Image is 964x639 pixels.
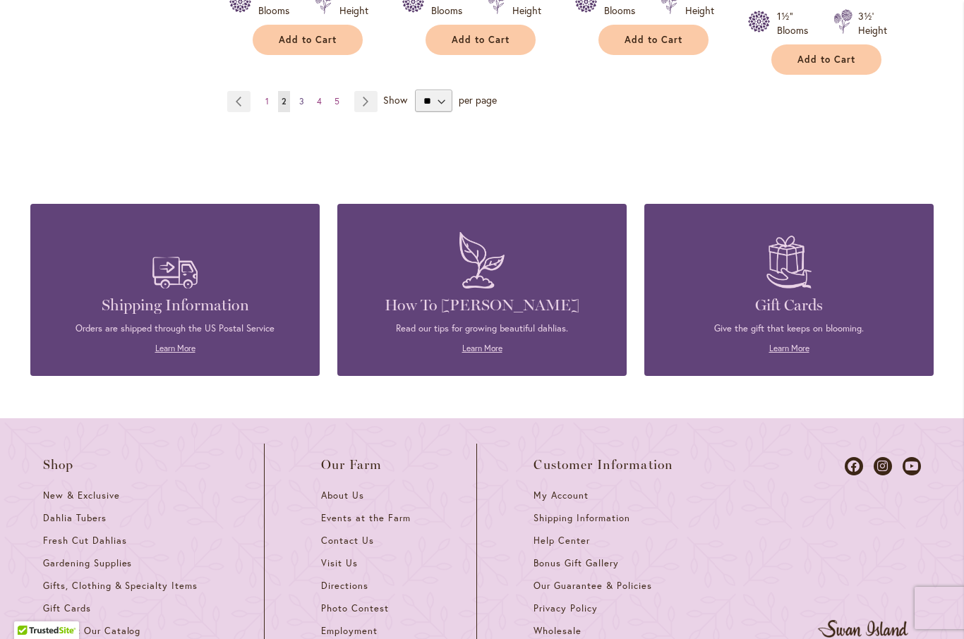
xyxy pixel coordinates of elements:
button: Add to Cart [771,44,881,75]
p: Give the gift that keeps on blooming. [665,322,912,335]
span: Wholesale [534,625,582,637]
span: Customer Information [534,458,673,472]
span: Privacy Policy [534,602,598,614]
span: per page [459,93,497,107]
span: New & Exclusive [43,489,120,501]
a: Learn More [462,343,502,353]
span: Bonus Gift Gallery [534,557,618,569]
div: 3½' Height [858,9,887,37]
iframe: Launch Accessibility Center [11,589,50,628]
a: Learn More [155,343,195,353]
span: Add to Cart [452,34,510,46]
a: 1 [262,91,272,112]
span: Add to Cart [279,34,337,46]
button: Add to Cart [598,25,709,55]
span: Contact Us [321,535,374,547]
span: Gift Cards [43,602,91,614]
span: Help Center [534,535,590,547]
span: Directions [321,580,368,592]
span: 2 [282,96,287,107]
h4: Gift Cards [665,296,912,315]
span: Dahlia Tubers [43,512,107,524]
span: Photo Contest [321,602,389,614]
h4: How To [PERSON_NAME] [359,296,605,315]
a: 3 [296,91,308,112]
a: 5 [331,91,343,112]
span: Request Our Catalog [43,625,140,637]
span: My Account [534,489,589,501]
a: Dahlias on Youtube [903,457,921,475]
span: Events at the Farm [321,512,410,524]
a: 4 [313,91,325,112]
span: 3 [299,96,304,107]
div: 1½" Blooms [777,9,817,37]
span: 1 [265,96,269,107]
p: Read our tips for growing beautiful dahlias. [359,322,605,335]
span: About Us [321,489,364,501]
h4: Shipping Information [52,296,299,315]
span: Add to Cart [625,34,682,46]
span: Gardening Supplies [43,557,132,569]
a: Dahlias on Instagram [874,457,892,475]
span: Add to Cart [797,54,855,66]
span: 4 [317,96,322,107]
span: Shop [43,458,74,472]
a: Dahlias on Facebook [845,457,863,475]
a: Learn More [769,343,809,353]
span: 5 [335,96,339,107]
span: Employment [321,625,378,637]
span: Shipping Information [534,512,629,524]
button: Add to Cart [253,25,363,55]
span: Our Farm [321,458,382,472]
span: Show [383,93,407,107]
span: Fresh Cut Dahlias [43,535,127,547]
span: Visit Us [321,557,358,569]
p: Orders are shipped through the US Postal Service [52,322,299,335]
span: Our Guarantee & Policies [534,580,651,592]
button: Add to Cart [426,25,536,55]
span: Gifts, Clothing & Specialty Items [43,580,198,592]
